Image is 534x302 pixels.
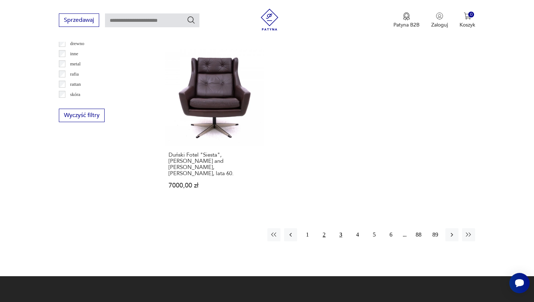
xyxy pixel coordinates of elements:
[393,12,420,28] a: Ikona medaluPatyna B2B
[368,228,381,241] button: 5
[301,228,314,241] button: 1
[169,152,260,177] h3: Duński Fotel "Siesta", [PERSON_NAME] and [PERSON_NAME], [PERSON_NAME], lata 60.
[412,228,425,241] button: 88
[70,60,81,68] p: metal
[464,12,471,20] img: Ikona koszyka
[70,90,80,98] p: skóra
[59,109,105,122] button: Wyczyść filtry
[436,12,443,20] img: Ikonka użytkownika
[403,12,410,20] img: Ikona medalu
[460,21,475,28] p: Koszyk
[431,12,448,28] button: Zaloguj
[393,21,420,28] p: Patyna B2B
[351,228,364,241] button: 4
[169,182,260,189] p: 7000,00 zł
[59,18,99,23] a: Sprzedawaj
[70,50,78,58] p: inne
[70,80,81,88] p: rattan
[431,21,448,28] p: Zaloguj
[165,48,264,203] a: Duński Fotel "Siesta", Erhardsen and Andersen, Dania, lata 60.Duński Fotel "Siesta", [PERSON_NAME...
[468,12,474,18] div: 0
[460,12,475,28] button: 0Koszyk
[393,12,420,28] button: Patyna B2B
[429,228,442,241] button: 89
[187,16,195,24] button: Szukaj
[59,13,99,27] button: Sprzedawaj
[70,101,84,109] p: tkanina
[509,273,530,293] iframe: Smartsupp widget button
[334,228,347,241] button: 3
[70,40,84,48] p: drewno
[317,228,331,241] button: 2
[384,228,397,241] button: 6
[70,70,79,78] p: rafia
[259,9,280,31] img: Patyna - sklep z meblami i dekoracjami vintage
